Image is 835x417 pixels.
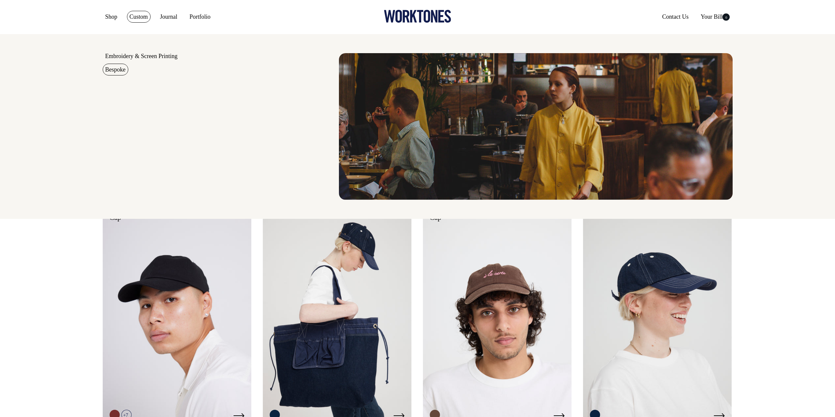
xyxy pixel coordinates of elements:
[659,11,691,23] a: Contact Us
[103,11,120,23] a: Shop
[339,53,733,200] img: Bespoke
[698,11,733,23] a: Your Bill0
[187,11,213,23] a: Portfolio
[127,11,151,23] a: Custom
[103,64,128,75] a: Bespoke
[722,13,730,21] span: 0
[103,50,180,62] a: Embroidery & Screen Printing
[157,11,180,23] a: Journal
